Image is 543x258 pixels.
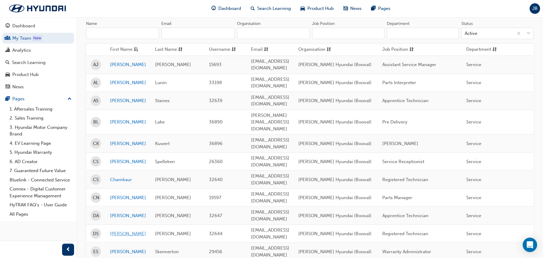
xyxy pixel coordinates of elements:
span: Registered Technician [382,177,428,182]
span: Skennerton [155,249,179,254]
span: Username [209,46,230,53]
span: [PERSON_NAME] [382,141,418,146]
span: sorting-icon [327,46,331,53]
a: [PERSON_NAME] [110,140,146,147]
span: Product Hub [307,5,334,12]
span: Staines [155,98,170,103]
span: Job Position [382,46,408,53]
span: [EMAIL_ADDRESS][DOMAIN_NAME] [251,137,289,150]
span: prev-icon [66,246,70,253]
span: AJ [93,61,98,68]
span: asc-icon [134,46,138,53]
span: [PERSON_NAME] [155,195,191,200]
input: Name [86,28,159,39]
span: pages-icon [5,96,10,102]
a: Search Learning [2,57,74,68]
div: Tooltip anchor [32,35,42,41]
span: [PERSON_NAME] Hyundai (Booval) [298,177,371,182]
span: Service [466,141,481,146]
div: Name [86,21,97,27]
span: 15693 [209,62,222,67]
span: search-icon [251,5,255,12]
a: pages-iconPages [366,2,395,15]
span: [PERSON_NAME] Hyundai (Booval) [298,249,371,254]
span: [PERSON_NAME] Hyundai (Booval) [298,62,371,67]
span: search-icon [5,60,10,65]
button: Departmentsorting-icon [466,46,499,53]
a: car-iconProduct Hub [296,2,339,15]
a: Product Hub [2,69,74,80]
a: 1. Aftersales Training [7,105,74,114]
span: Pre Delivery [382,119,407,125]
span: Lake [155,119,165,125]
span: Parts Interpreter [382,80,416,85]
span: [PERSON_NAME] Hyundai (Booval) [298,98,371,103]
span: [PERSON_NAME] Hyundai (Booval) [298,141,371,146]
span: sorting-icon [264,46,268,53]
button: Job Positionsorting-icon [382,46,415,53]
a: news-iconNews [339,2,366,15]
span: Service [466,195,481,200]
button: Organisationsorting-icon [298,46,331,53]
span: 29456 [209,249,222,254]
div: Dashboard [12,23,35,29]
span: Service [466,62,481,67]
span: Service [466,119,481,125]
a: News [2,81,74,93]
span: guage-icon [5,23,10,29]
div: News [12,83,24,90]
span: Spelleken [155,159,175,164]
a: [PERSON_NAME] [110,79,146,86]
span: CN [93,194,99,201]
button: First Nameasc-icon [110,46,143,53]
span: [EMAIL_ADDRESS][DOMAIN_NAME] [251,227,289,240]
span: ES [93,248,98,255]
span: AS [93,97,98,104]
span: [EMAIL_ADDRESS][DOMAIN_NAME] [251,209,289,222]
span: JB [532,5,538,12]
span: CS [93,158,99,165]
a: [PERSON_NAME] [110,97,146,104]
span: [PERSON_NAME] Hyundai (Booval) [298,80,371,85]
span: Apprentice Technician [382,98,428,103]
div: Department [387,21,410,27]
span: down-icon [527,30,531,38]
span: sorting-icon [409,46,414,53]
input: Department [387,28,459,39]
span: Service [466,249,481,254]
span: pages-icon [371,5,376,12]
a: 3. Hyundai Motor Company Brand [7,123,74,139]
a: My Team [2,33,74,44]
span: [EMAIL_ADDRESS][DOMAIN_NAME] [251,155,289,168]
a: [PERSON_NAME] [110,230,146,237]
span: Registered Technician [382,231,428,236]
span: 19597 [209,195,221,200]
a: search-iconSearch Learning [246,2,296,15]
span: 26360 [209,159,222,164]
span: news-icon [5,84,10,90]
a: [PERSON_NAME] [110,194,146,201]
a: [PERSON_NAME] [110,248,146,255]
span: Parts Manager [382,195,412,200]
span: [PERSON_NAME] Hyundai (Booval) [298,159,371,164]
span: Service [466,98,481,103]
span: car-icon [5,72,10,77]
span: up-icon [67,95,72,103]
span: 36890 [209,119,222,125]
span: [EMAIL_ADDRESS][DOMAIN_NAME] [251,77,289,89]
a: 7. Guaranteed Future Value [7,166,74,175]
span: 33198 [209,80,222,85]
span: [PERSON_NAME] Hyundai (Booval) [298,231,371,236]
button: DashboardMy TeamAnalyticsSearch LearningProduct HubNews [2,19,74,93]
span: AL [93,79,98,86]
span: BL [93,119,99,126]
span: Service [466,80,481,85]
a: 4. EV Learning Page [7,139,74,148]
span: [PERSON_NAME] [155,177,191,182]
span: Search Learning [257,5,291,12]
a: Bluelink - Connected Service [7,175,74,185]
a: Connex - Digital Customer Experience Management [7,184,74,200]
a: guage-iconDashboard [207,2,246,15]
span: news-icon [343,5,348,12]
div: Email [161,21,172,27]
